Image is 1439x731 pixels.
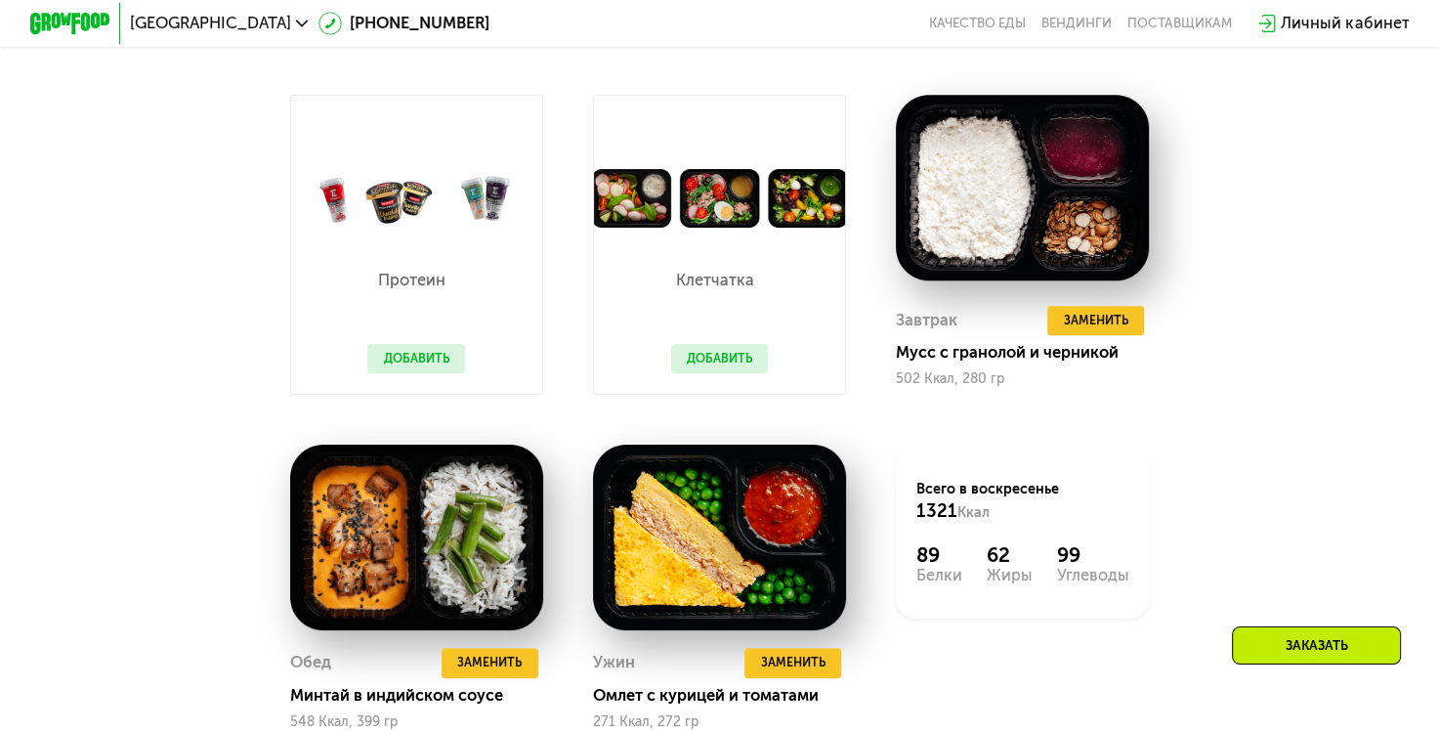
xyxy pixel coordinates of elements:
[290,686,560,706] div: Минтай в индийском соусе
[1057,568,1129,583] div: Углеводы
[957,504,990,521] span: Ккал
[593,648,635,678] div: Ужин
[896,343,1165,363] div: Мусс с гранолой и черникой
[367,273,455,288] p: Протеин
[1047,306,1144,336] button: Заменить
[671,344,769,374] button: Добавить
[1057,543,1129,568] div: 99
[896,306,957,336] div: Завтрак
[593,686,863,706] div: Омлет с курицей и томатами
[671,273,759,288] p: Клетчатка
[130,16,291,31] span: [GEOGRAPHIC_DATA]
[929,16,1026,31] a: Качество еды
[916,500,957,522] span: 1321
[916,568,962,583] div: Белки
[1041,16,1112,31] a: Вендинги
[896,371,1149,387] div: 502 Ккал, 280 гр
[1064,311,1128,330] span: Заменить
[1232,626,1401,665] div: Заказать
[916,480,1129,524] div: Всего в воскресенье
[987,543,1033,568] div: 62
[442,648,538,678] button: Заменить
[318,12,490,36] a: [PHONE_NUMBER]
[987,568,1033,583] div: Жиры
[761,653,825,672] span: Заменить
[744,648,841,678] button: Заменить
[916,543,962,568] div: 89
[1281,12,1409,36] div: Личный кабинет
[457,653,522,672] span: Заменить
[290,648,331,678] div: Обед
[290,714,543,730] div: 548 Ккал, 399 гр
[593,714,846,730] div: 271 Ккал, 272 гр
[367,344,465,374] button: Добавить
[1127,16,1232,31] div: поставщикам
